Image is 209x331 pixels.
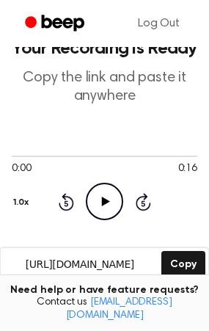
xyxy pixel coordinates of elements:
[178,161,197,177] span: 0:16
[12,40,197,57] h1: Your Recording is Ready
[15,10,98,38] a: Beep
[12,190,34,215] button: 1.0x
[9,297,200,322] span: Contact us
[12,161,31,177] span: 0:00
[12,69,197,106] p: Copy the link and paste it anywhere
[161,251,205,278] button: Copy
[123,6,194,41] a: Log Out
[66,297,172,321] a: [EMAIL_ADDRESS][DOMAIN_NAME]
